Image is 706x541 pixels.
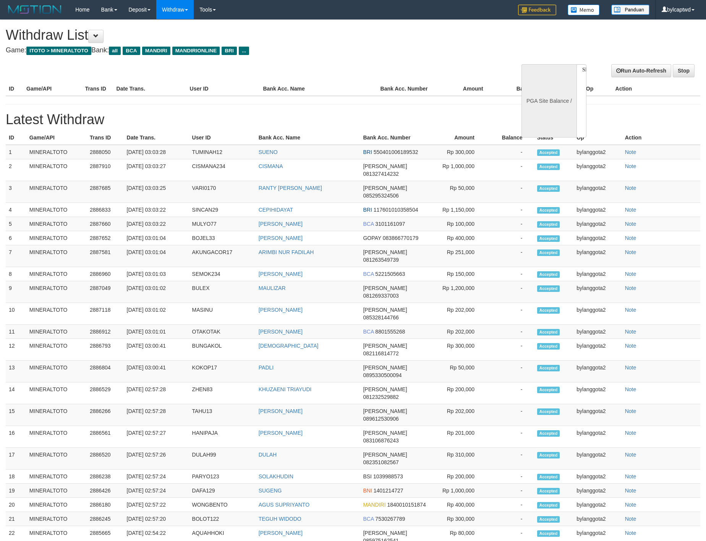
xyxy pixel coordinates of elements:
td: Rp 1,000,000 [429,484,486,498]
a: [PERSON_NAME] [259,235,303,241]
a: [PERSON_NAME] [259,329,303,335]
th: ID [6,131,26,145]
td: [DATE] 02:57:28 [124,382,189,404]
td: 17 [6,448,26,470]
a: [DEMOGRAPHIC_DATA] [259,343,319,349]
a: Note [625,149,636,155]
span: MANDIRIONLINE [172,47,220,55]
td: Rp 200,000 [429,382,486,404]
td: bylanggota2 [573,145,622,159]
a: Note [625,516,636,522]
td: bylanggota2 [573,325,622,339]
td: Rp 1,000,000 [429,159,486,181]
td: [DATE] 03:03:22 [124,217,189,231]
td: 2886793 [87,339,124,361]
a: AGUS SUPRIYANTO [259,502,309,508]
td: 15 [6,404,26,426]
th: Date Trans. [124,131,189,145]
span: BCA [363,221,374,227]
td: MINERALTOTO [26,404,87,426]
td: 19 [6,484,26,498]
td: 2887910 [87,159,124,181]
td: MASINU [189,303,256,325]
a: Note [625,473,636,479]
td: - [486,361,534,382]
th: User ID [189,131,256,145]
td: MINERALTOTO [26,382,87,404]
span: 081327414232 [363,171,398,177]
th: Date Trans. [113,82,187,96]
span: [PERSON_NAME] [363,386,407,392]
td: Rp 400,000 [429,231,486,245]
td: TAHU13 [189,404,256,426]
td: MINERALTOTO [26,217,87,231]
td: ZHEN83 [189,382,256,404]
span: Accepted [537,488,560,494]
span: 083106876243 [363,437,398,444]
td: [DATE] 03:01:01 [124,325,189,339]
td: [DATE] 03:01:03 [124,267,189,281]
span: Accepted [537,271,560,278]
img: panduan.png [611,5,649,15]
a: SUGENG [259,488,282,494]
td: Rp 202,000 [429,404,486,426]
th: Bank Acc. Number [377,82,436,96]
td: [DATE] 02:57:26 [124,448,189,470]
td: MINERALTOTO [26,281,87,303]
td: 2886426 [87,484,124,498]
span: BRI [222,47,236,55]
td: [DATE] 03:03:25 [124,181,189,203]
td: 16 [6,426,26,448]
span: 117601010358504 [374,207,418,213]
td: [DATE] 03:03:28 [124,145,189,159]
td: - [486,382,534,404]
td: SEMOK234 [189,267,256,281]
td: KOKOP17 [189,361,256,382]
h1: Withdraw List [6,28,463,43]
span: ... [239,47,249,55]
td: BUNGAKOL [189,339,256,361]
td: BULEX [189,281,256,303]
th: Op [573,131,622,145]
td: [DATE] 03:01:04 [124,231,189,245]
td: 5 [6,217,26,231]
td: Rp 300,000 [429,339,486,361]
a: Note [625,185,636,191]
th: Action [612,82,700,96]
td: bylanggota2 [573,231,622,245]
td: MINERALTOTO [26,470,87,484]
td: 2886520 [87,448,124,470]
a: Note [625,271,636,277]
td: 2886833 [87,203,124,217]
td: HANIPAJA [189,426,256,448]
td: MINERALTOTO [26,245,87,267]
span: Accepted [537,329,560,335]
a: Note [625,207,636,213]
td: bylanggota2 [573,382,622,404]
td: - [486,404,534,426]
td: DAFA129 [189,484,256,498]
td: - [486,484,534,498]
td: SINCAN29 [189,203,256,217]
td: - [486,217,534,231]
td: Rp 310,000 [429,448,486,470]
td: CISMANA234 [189,159,256,181]
td: Rp 50,000 [429,361,486,382]
td: VARI0170 [189,181,256,203]
a: [PERSON_NAME] [259,221,303,227]
th: ID [6,82,23,96]
td: 2886529 [87,382,124,404]
td: [DATE] 02:57:22 [124,498,189,512]
td: 11 [6,325,26,339]
td: MINERALTOTO [26,181,87,203]
td: 14 [6,382,26,404]
th: Bank Acc. Number [360,131,429,145]
td: - [486,303,534,325]
td: PARYO123 [189,470,256,484]
th: Amount [436,82,495,96]
span: GOPAY [363,235,381,241]
th: Bank Acc. Name [256,131,360,145]
span: [PERSON_NAME] [363,430,407,436]
img: MOTION_logo.png [6,4,64,15]
td: 9 [6,281,26,303]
